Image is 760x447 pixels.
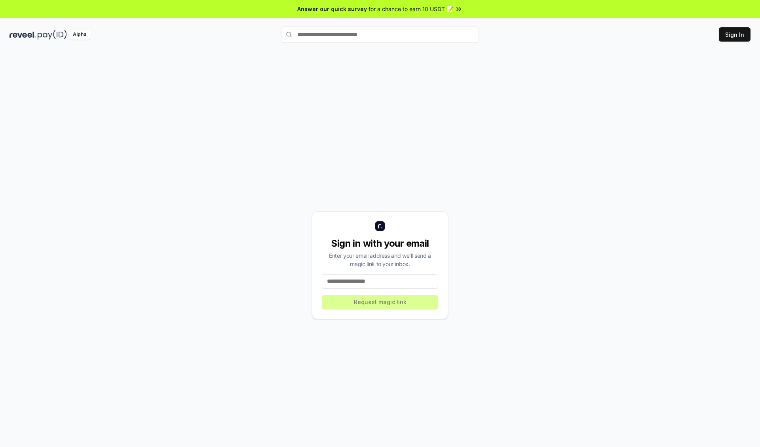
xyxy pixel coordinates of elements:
img: pay_id [38,30,67,40]
button: Sign In [719,27,750,42]
div: Sign in with your email [322,237,438,250]
span: for a chance to earn 10 USDT 📝 [369,5,453,13]
div: Alpha [68,30,91,40]
img: logo_small [375,221,385,231]
span: Answer our quick survey [297,5,367,13]
div: Enter your email address and we’ll send a magic link to your inbox. [322,251,438,268]
img: reveel_dark [9,30,36,40]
